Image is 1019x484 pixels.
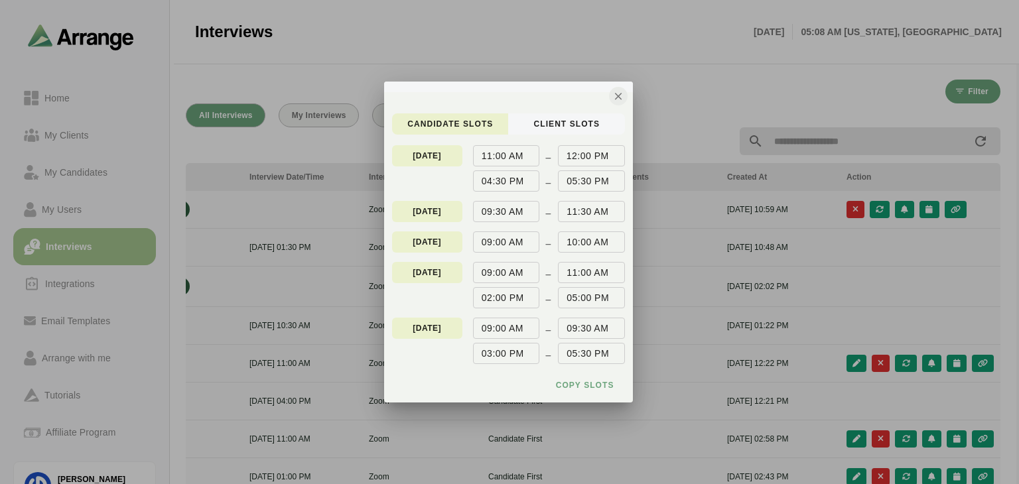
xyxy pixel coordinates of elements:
[413,269,441,276] p: [DATE]
[482,205,523,218] p: 09:30 AM
[482,235,523,249] p: 09:00 AM
[482,149,523,162] p: 11:00 AM
[567,322,608,335] p: 09:30 AM
[567,266,608,279] p: 11:00 AM
[555,380,614,391] span: Copy slots
[567,291,609,304] p: 05:00 PM
[508,113,625,135] button: client Slots
[533,119,600,129] span: client Slots
[392,113,509,135] button: candidate Slots
[413,152,441,160] p: [DATE]
[545,373,625,397] button: Copy slots
[413,208,441,215] p: [DATE]
[567,174,609,188] p: 05:30 PM
[482,174,524,188] p: 04:30 PM
[567,235,608,249] p: 10:00 AM
[482,266,523,279] p: 09:00 AM
[407,119,493,129] span: candidate Slots
[567,205,608,218] p: 11:30 AM
[413,238,441,246] p: [DATE]
[567,149,609,162] p: 12:00 PM
[567,347,609,360] p: 05:30 PM
[482,322,523,335] p: 09:00 AM
[482,347,524,360] p: 03:00 PM
[413,324,441,332] p: [DATE]
[482,291,524,304] p: 02:00 PM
